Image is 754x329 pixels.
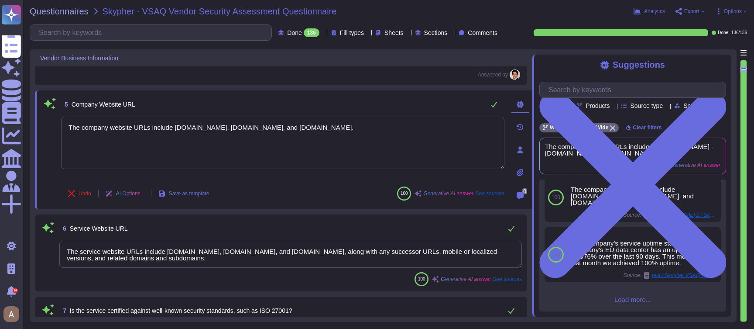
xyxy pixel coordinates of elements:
[684,9,699,14] span: Export
[424,30,448,36] span: Sections
[2,305,25,324] button: user
[718,31,730,35] span: Done:
[59,225,66,232] span: 6
[478,72,508,77] span: Answered by
[544,82,726,97] input: Search by keywords
[103,7,337,16] span: Skypher - VSAQ Vendor Security Assessment Questionnaire
[169,191,209,196] span: Save as template
[441,277,491,282] span: Generative AI answer
[40,55,118,61] span: Vendor Business Information
[59,241,522,268] textarea: The service website URLs include [DOMAIN_NAME], [DOMAIN_NAME], and [DOMAIN_NAME], along with any ...
[72,101,135,108] span: Company Website URL
[634,8,665,15] button: Analytics
[423,191,473,196] span: Generative AI answer
[493,277,522,282] span: See sources
[61,117,504,169] textarea: The company website URLs include [DOMAIN_NAME], [DOMAIN_NAME], and [DOMAIN_NAME].
[510,69,520,80] img: user
[70,307,292,314] span: Is the service certified against well-known security standards, such as ISO 27001?
[384,30,404,36] span: Sheets
[401,191,408,196] span: 100
[59,308,66,314] span: 7
[724,9,742,14] span: Options
[552,195,560,200] span: 100
[61,185,98,202] button: Undo
[30,7,89,16] span: Questionnaires
[468,30,497,36] span: Comments
[644,9,665,14] span: Analytics
[116,191,141,196] span: AI Options
[552,252,560,257] span: 100
[418,277,425,281] span: 100
[731,31,747,35] span: 136 / 136
[522,188,527,194] span: 0
[34,25,271,40] input: Search by keywords
[79,191,91,196] span: Undo
[475,191,504,196] span: See sources
[70,225,128,232] span: Service Website URL
[287,30,302,36] span: Done
[3,306,19,322] img: user
[304,28,319,37] div: 136
[61,101,68,107] span: 5
[13,288,18,293] div: 9+
[151,185,216,202] button: Save as template
[340,30,364,36] span: Fill types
